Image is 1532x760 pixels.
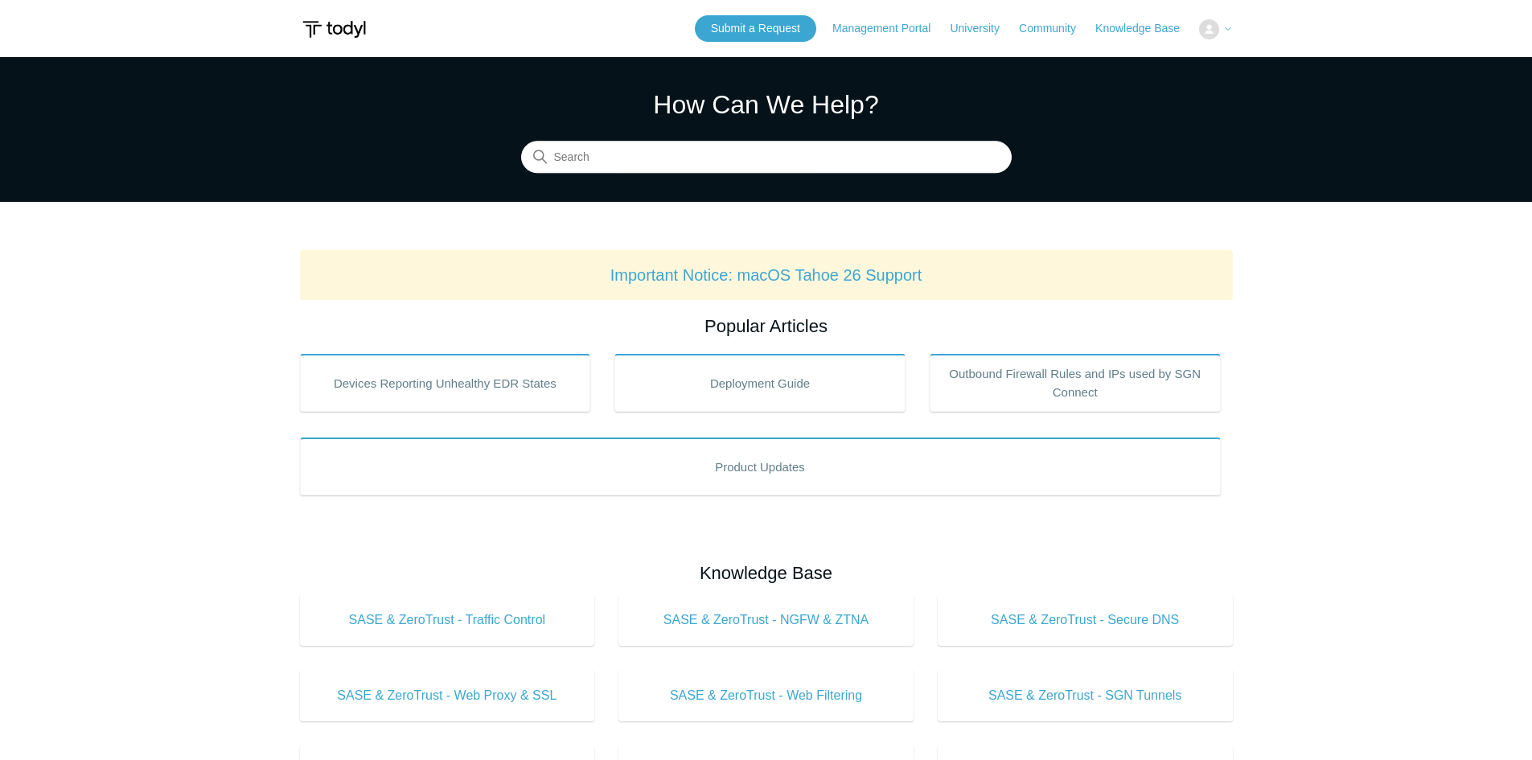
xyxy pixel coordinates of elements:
[930,354,1221,412] a: Outbound Firewall Rules and IPs used by SGN Connect
[643,686,889,705] span: SASE & ZeroTrust - Web Filtering
[521,85,1012,124] h1: How Can We Help?
[618,594,914,646] a: SASE & ZeroTrust - NGFW & ZTNA
[324,686,571,705] span: SASE & ZeroTrust - Web Proxy & SSL
[614,354,906,412] a: Deployment Guide
[618,670,914,721] a: SASE & ZeroTrust - Web Filtering
[962,610,1209,630] span: SASE & ZeroTrust - Secure DNS
[962,686,1209,705] span: SASE & ZeroTrust - SGN Tunnels
[938,670,1233,721] a: SASE & ZeroTrust - SGN Tunnels
[1095,20,1196,37] a: Knowledge Base
[950,20,1015,37] a: University
[300,354,591,412] a: Devices Reporting Unhealthy EDR States
[300,560,1233,586] h2: Knowledge Base
[938,594,1233,646] a: SASE & ZeroTrust - Secure DNS
[695,15,816,42] a: Submit a Request
[300,313,1233,339] h2: Popular Articles
[832,20,947,37] a: Management Portal
[300,14,368,44] img: Todyl Support Center Help Center home page
[521,142,1012,174] input: Search
[610,266,922,284] a: Important Notice: macOS Tahoe 26 Support
[1019,20,1092,37] a: Community
[300,438,1221,495] a: Product Updates
[300,670,595,721] a: SASE & ZeroTrust - Web Proxy & SSL
[300,594,595,646] a: SASE & ZeroTrust - Traffic Control
[643,610,889,630] span: SASE & ZeroTrust - NGFW & ZTNA
[324,610,571,630] span: SASE & ZeroTrust - Traffic Control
